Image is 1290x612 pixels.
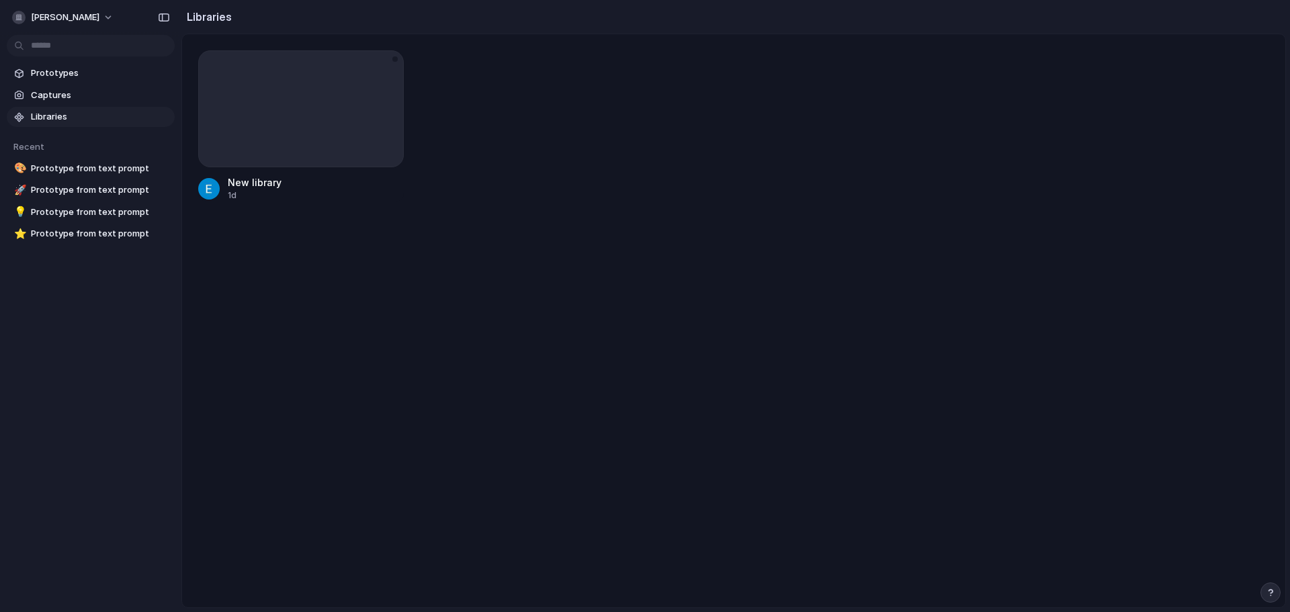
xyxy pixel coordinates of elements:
[85,440,96,451] button: Start recording
[13,141,44,152] span: Recent
[14,161,24,176] div: 🎨
[181,9,232,25] h2: Libraries
[12,227,26,241] button: ⭐
[210,5,236,31] button: Home
[7,224,175,244] a: ⭐Prototype from text prompt
[31,11,99,24] span: [PERSON_NAME]
[14,226,24,242] div: ⭐
[31,110,169,124] span: Libraries
[230,435,252,456] button: Send a message…
[42,440,53,451] button: Gif picker
[7,107,175,127] a: Libraries
[9,5,34,31] button: go back
[228,175,282,189] div: New library
[31,227,169,241] span: Prototype from text prompt
[7,159,175,179] a: 🎨Prototype from text prompt
[7,85,175,105] a: Captures
[31,89,169,102] span: Captures
[12,162,26,175] button: 🎨
[14,183,24,198] div: 🚀
[7,202,175,222] a: 💡Prototype from text prompt
[14,204,24,220] div: 💡
[11,412,257,435] textarea: Message…
[7,7,120,28] button: [PERSON_NAME]
[236,5,260,30] div: Close
[31,162,169,175] span: Prototype from text prompt
[12,183,26,197] button: 🚀
[31,206,169,219] span: Prototype from text prompt
[38,7,60,29] img: Profile image for Simon
[21,440,32,451] button: Emoji picker
[57,7,79,29] img: Profile image for Christian
[7,63,175,83] a: Prototypes
[31,67,169,80] span: Prototypes
[31,183,169,197] span: Prototype from text prompt
[12,206,26,219] button: 💡
[64,440,75,451] button: Upload attachment
[84,7,114,17] h1: Index
[228,189,282,202] div: 1d
[7,180,175,200] a: 🚀Prototype from text prompt
[95,17,163,30] p: Back in 3 hours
